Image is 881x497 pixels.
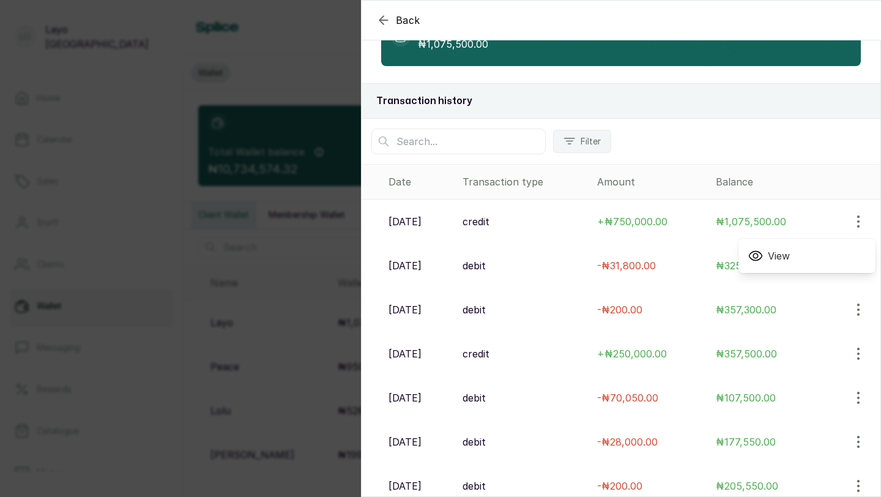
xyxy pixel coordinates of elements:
span: View [768,248,790,263]
p: credit [463,346,489,361]
span: - ₦200.00 [597,480,642,492]
span: - ₦31,800.00 [597,260,656,272]
span: - ₦200.00 [597,304,642,316]
p: [DATE] [388,302,422,317]
span: Back [396,13,420,28]
span: ₦1,075,500.00 [716,215,786,228]
button: Filter [553,130,611,153]
p: [DATE] [388,435,422,449]
p: debit [463,258,486,273]
span: - ₦28,000.00 [597,436,658,448]
div: Amount [597,174,706,189]
span: + ₦250,000.00 [597,348,667,360]
input: Search... [371,129,546,154]
div: Balance [716,174,875,189]
span: ₦107,500.00 [716,392,776,404]
h2: Transaction history [376,94,866,108]
p: ₦1,075,500.00 [418,37,488,51]
p: credit [463,214,489,229]
span: Filter [581,135,601,148]
p: debit [463,435,486,449]
p: [DATE] [388,479,422,493]
span: - ₦70,050.00 [597,392,658,404]
span: + ₦750,000.00 [597,215,667,228]
span: ₦177,550.00 [716,436,776,448]
p: [DATE] [388,214,422,229]
span: ₦205,550.00 [716,480,778,492]
div: Transaction type [463,174,587,189]
p: debit [463,302,486,317]
p: [DATE] [388,258,422,273]
p: [DATE] [388,390,422,405]
span: ₦357,500.00 [716,348,777,360]
p: [DATE] [388,346,422,361]
span: ₦325,500.00 [716,260,778,272]
span: ₦357,300.00 [716,304,776,316]
div: Date [388,174,453,189]
p: debit [463,390,486,405]
button: Back [376,13,420,28]
p: debit [463,479,486,493]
